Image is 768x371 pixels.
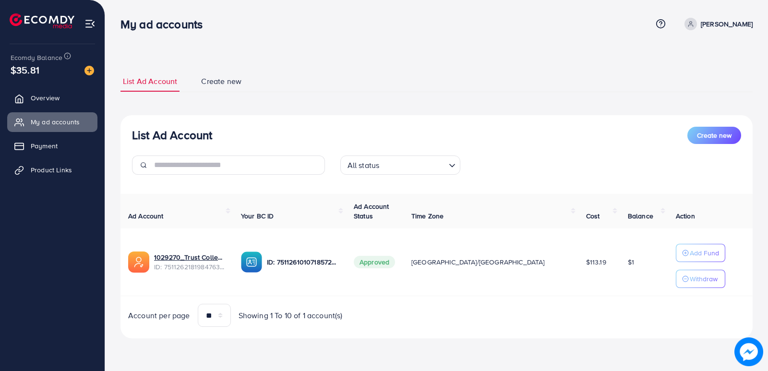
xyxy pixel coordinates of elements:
button: Withdraw [676,270,725,288]
span: Ad Account Status [354,202,389,221]
span: ID: 7511262181984763905 [154,262,226,272]
input: Search for option [382,156,444,172]
span: $35.81 [11,63,39,77]
span: Time Zone [411,211,444,221]
img: image [734,337,763,366]
img: menu [84,18,96,29]
p: Add Fund [690,247,719,259]
button: Add Fund [676,244,725,262]
span: $113.19 [586,257,606,267]
a: [PERSON_NAME] [681,18,753,30]
div: Search for option [340,156,460,175]
span: List Ad Account [123,76,177,87]
a: My ad accounts [7,112,97,132]
h3: My ad accounts [120,17,210,31]
span: Balance [628,211,653,221]
span: Payment [31,141,58,151]
span: Cost [586,211,600,221]
a: Payment [7,136,97,156]
span: Approved [354,256,395,268]
span: Showing 1 To 10 of 1 account(s) [239,310,343,321]
span: Your BC ID [241,211,274,221]
span: Ad Account [128,211,164,221]
span: Account per page [128,310,190,321]
a: Overview [7,88,97,108]
h3: List Ad Account [132,128,212,142]
span: Create new [201,76,241,87]
img: ic-ba-acc.ded83a64.svg [241,251,262,273]
span: $1 [628,257,634,267]
img: ic-ads-acc.e4c84228.svg [128,251,149,273]
span: [GEOGRAPHIC_DATA]/[GEOGRAPHIC_DATA] [411,257,545,267]
a: 1029270_Trust Collection_1748852021372 [154,252,226,262]
span: Product Links [31,165,72,175]
span: Ecomdy Balance [11,53,62,62]
div: <span class='underline'>1029270_Trust Collection_1748852021372</span></br>7511262181984763905 [154,252,226,272]
span: Overview [31,93,60,103]
span: All status [346,158,382,172]
a: Product Links [7,160,97,180]
img: logo [10,13,74,28]
span: Action [676,211,695,221]
p: [PERSON_NAME] [701,18,753,30]
button: Create new [687,127,741,144]
span: My ad accounts [31,117,80,127]
span: Create new [697,131,732,140]
img: image [84,66,94,75]
p: ID: 7511261010718572552 [267,256,338,268]
p: Withdraw [690,273,718,285]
